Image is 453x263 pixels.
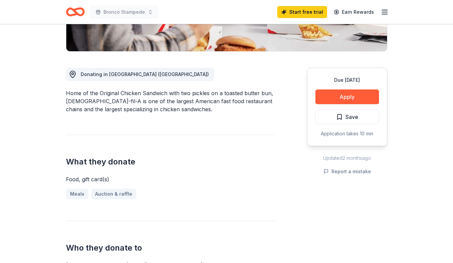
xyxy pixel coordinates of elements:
[91,189,136,199] a: Auction & raffle
[315,130,379,138] div: Application takes 10 min
[66,89,275,113] div: Home of the Original Chicken Sandwich with two pickles on a toasted butter bun, [DEMOGRAPHIC_DATA...
[323,168,371,176] button: Report a mistake
[66,175,275,183] div: Food, gift card(s)
[66,189,88,199] a: Meals
[330,6,378,18] a: Earn Rewards
[90,5,158,19] button: Bronco Stampede
[346,113,358,121] span: Save
[277,6,327,18] a: Start free trial
[81,71,209,77] span: Donating in [GEOGRAPHIC_DATA] ([GEOGRAPHIC_DATA])
[315,89,379,104] button: Apply
[66,156,275,167] h2: What they donate
[307,154,387,162] div: Updated 2 months ago
[103,8,145,16] span: Bronco Stampede
[315,110,379,124] button: Save
[315,76,379,84] div: Due [DATE]
[66,4,85,20] a: Home
[66,243,275,253] h2: Who they donate to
